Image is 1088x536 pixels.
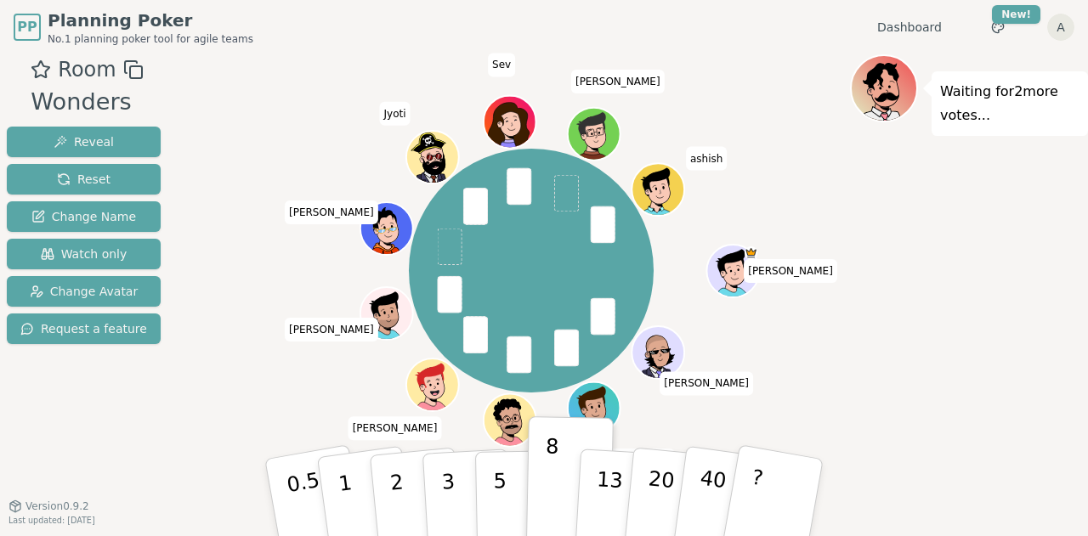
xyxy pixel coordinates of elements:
[745,246,757,259] span: Julin Patel is the host
[285,318,378,341] span: Click to change your name
[488,53,515,76] span: Click to change your name
[544,434,558,526] p: 8
[54,133,114,150] span: Reveal
[940,80,1079,127] p: Waiting for 2 more votes...
[992,5,1040,24] div: New!
[17,17,37,37] span: PP
[569,383,619,432] button: Click to change your avatar
[48,32,253,46] span: No.1 planning poker tool for agile teams
[686,146,727,170] span: Click to change your name
[58,54,116,85] span: Room
[571,70,665,93] span: Click to change your name
[1047,14,1074,41] button: A
[983,12,1013,42] button: New!
[7,239,161,269] button: Watch only
[30,283,139,300] span: Change Avatar
[41,245,127,262] span: Watch only
[561,448,674,471] span: Click to change your name
[14,8,253,46] a: PPPlanning PokerNo.1 planning poker tool for agile teams
[8,499,89,513] button: Version0.9.2
[380,101,411,125] span: Click to change your name
[7,127,161,157] button: Reveal
[8,516,95,525] span: Last updated: [DATE]
[48,8,253,32] span: Planning Poker
[7,164,161,195] button: Reset
[57,171,110,188] span: Reset
[7,276,161,307] button: Change Avatar
[7,201,161,232] button: Change Name
[31,54,51,85] button: Add as favourite
[25,499,89,513] span: Version 0.9.2
[7,313,161,344] button: Request a feature
[348,416,442,440] span: Click to change your name
[31,85,143,120] div: Wonders
[31,208,136,225] span: Change Name
[285,200,378,224] span: Click to change your name
[744,259,837,283] span: Click to change your name
[20,320,147,337] span: Request a feature
[877,19,942,36] a: Dashboard
[660,371,753,395] span: Click to change your name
